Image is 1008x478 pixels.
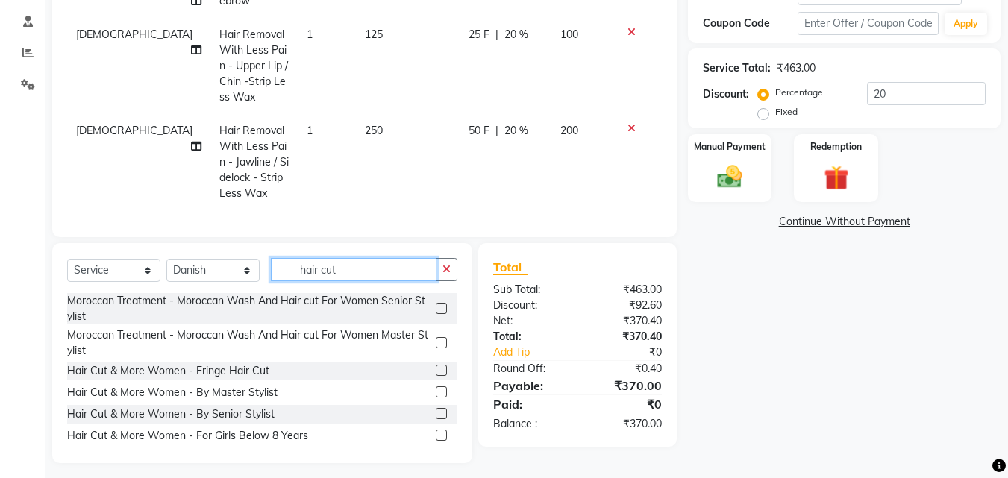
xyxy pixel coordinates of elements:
[577,313,673,329] div: ₹370.40
[703,87,749,102] div: Discount:
[816,163,857,193] img: _gift.svg
[67,293,430,324] div: Moroccan Treatment - Moroccan Wash And Hair cut For Women Senior Stylist
[945,13,987,35] button: Apply
[504,123,528,139] span: 20 %
[777,60,816,76] div: ₹463.00
[482,361,577,377] div: Round Off:
[703,60,771,76] div: Service Total:
[469,27,489,43] span: 25 F
[495,27,498,43] span: |
[694,140,766,154] label: Manual Payment
[798,12,939,35] input: Enter Offer / Coupon Code
[67,363,269,379] div: Hair Cut & More Women - Fringe Hair Cut
[775,105,798,119] label: Fixed
[577,395,673,413] div: ₹0
[560,124,578,137] span: 200
[703,16,797,31] div: Coupon Code
[76,28,192,41] span: [DEMOGRAPHIC_DATA]
[810,140,862,154] label: Redemption
[482,298,577,313] div: Discount:
[271,258,436,281] input: Search or Scan
[775,86,823,99] label: Percentage
[482,416,577,432] div: Balance :
[594,345,674,360] div: ₹0
[577,416,673,432] div: ₹370.00
[482,377,577,394] div: Payable:
[577,377,673,394] div: ₹370.00
[482,313,577,329] div: Net:
[365,124,383,137] span: 250
[495,123,498,139] span: |
[577,298,673,313] div: ₹92.60
[504,27,528,43] span: 20 %
[577,282,673,298] div: ₹463.00
[710,163,750,191] img: _cash.svg
[577,361,673,377] div: ₹0.40
[482,345,593,360] a: Add Tip
[67,327,430,359] div: Moroccan Treatment - Moroccan Wash And Hair cut For Women Master Stylist
[76,124,192,137] span: [DEMOGRAPHIC_DATA]
[482,395,577,413] div: Paid:
[365,28,383,41] span: 125
[691,214,998,230] a: Continue Without Payment
[577,329,673,345] div: ₹370.40
[307,28,313,41] span: 1
[307,124,313,137] span: 1
[469,123,489,139] span: 50 F
[67,385,278,400] div: Hair Cut & More Women - By Master Stylist
[493,260,528,275] span: Total
[482,329,577,345] div: Total:
[560,28,578,41] span: 100
[67,428,308,444] div: Hair Cut & More Women - For Girls Below 8 Years
[219,28,288,104] span: Hair Removal With Less Pain - Upper Lip / Chin -Strip Less Wax
[67,406,275,422] div: Hair Cut & More Women - By Senior Stylist
[219,124,289,200] span: Hair Removal With Less Pain - Jawline / Sidelock - Strip Less Wax
[482,282,577,298] div: Sub Total:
